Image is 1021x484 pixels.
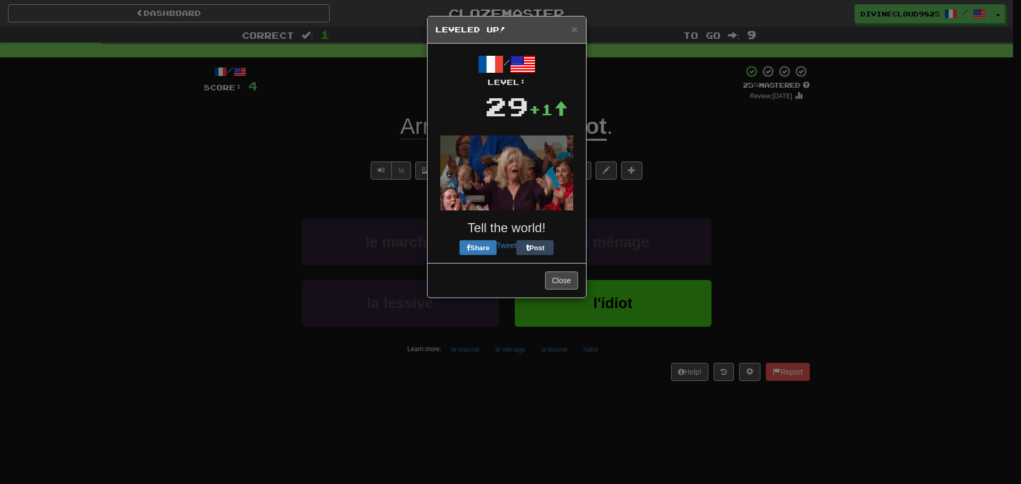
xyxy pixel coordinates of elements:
span: × [571,23,578,35]
div: / [436,52,578,88]
img: happy-lady-c767e5519d6a7a6d241e17537db74d2b6302dbbc2957d4f543dfdf5f6f88f9b5.gif [440,135,573,210]
button: Share [459,240,497,255]
div: Level: [436,77,578,88]
h5: Leveled Up! [436,24,578,35]
button: Post [516,240,554,255]
button: Close [571,23,578,35]
h3: Tell the world! [436,221,578,235]
div: 29 [485,88,529,125]
a: Tweet [497,241,516,250]
button: Close [545,271,578,290]
div: +1 [529,99,568,120]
